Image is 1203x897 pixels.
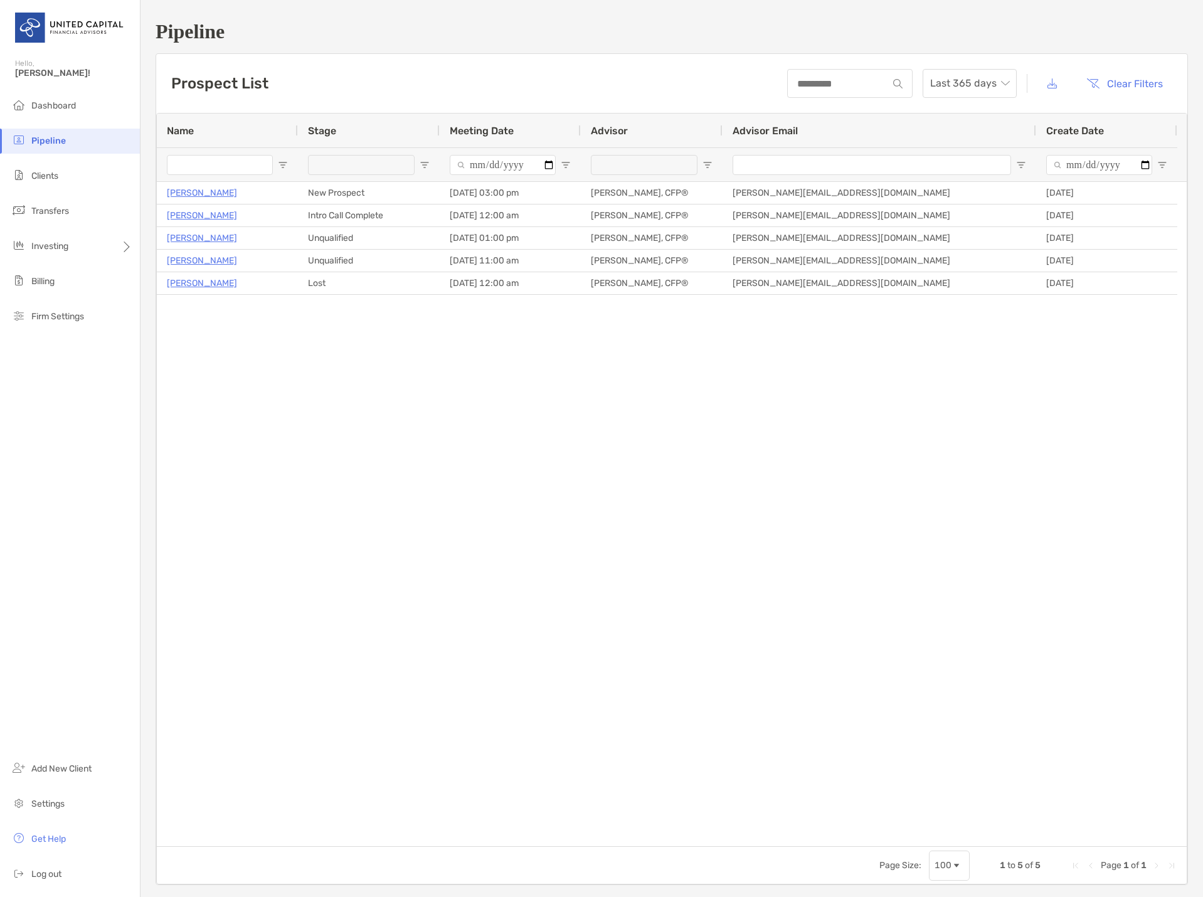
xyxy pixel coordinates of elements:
[581,272,723,294] div: [PERSON_NAME], CFP®
[581,250,723,272] div: [PERSON_NAME], CFP®
[1007,860,1015,871] span: to
[167,208,237,223] a: [PERSON_NAME]
[31,763,92,774] span: Add New Client
[1000,860,1005,871] span: 1
[15,68,132,78] span: [PERSON_NAME]!
[11,203,26,218] img: transfers icon
[440,272,581,294] div: [DATE] 12:00 am
[1086,861,1096,871] div: Previous Page
[440,204,581,226] div: [DATE] 12:00 am
[1123,860,1129,871] span: 1
[581,227,723,249] div: [PERSON_NAME], CFP®
[1077,70,1172,97] button: Clear Filters
[298,272,440,294] div: Lost
[1071,861,1081,871] div: First Page
[31,206,69,216] span: Transfers
[581,204,723,226] div: [PERSON_NAME], CFP®
[1016,160,1026,170] button: Open Filter Menu
[31,311,84,322] span: Firm Settings
[31,171,58,181] span: Clients
[1036,204,1177,226] div: [DATE]
[1036,250,1177,272] div: [DATE]
[929,851,970,881] div: Page Size
[440,250,581,272] div: [DATE] 11:00 am
[1046,155,1152,175] input: Create Date Filter Input
[1152,861,1162,871] div: Next Page
[31,241,68,252] span: Investing
[167,230,237,246] a: [PERSON_NAME]
[581,182,723,204] div: [PERSON_NAME], CFP®
[420,160,430,170] button: Open Filter Menu
[11,132,26,147] img: pipeline icon
[31,135,66,146] span: Pipeline
[278,160,288,170] button: Open Filter Menu
[31,834,66,844] span: Get Help
[1036,227,1177,249] div: [DATE]
[733,125,798,137] span: Advisor Email
[1036,272,1177,294] div: [DATE]
[723,182,1036,204] div: [PERSON_NAME][EMAIL_ADDRESS][DOMAIN_NAME]
[723,204,1036,226] div: [PERSON_NAME][EMAIL_ADDRESS][DOMAIN_NAME]
[11,273,26,288] img: billing icon
[11,167,26,183] img: clients icon
[11,238,26,253] img: investing icon
[723,272,1036,294] div: [PERSON_NAME][EMAIL_ADDRESS][DOMAIN_NAME]
[733,155,1011,175] input: Advisor Email Filter Input
[1025,860,1033,871] span: of
[561,160,571,170] button: Open Filter Menu
[31,869,61,879] span: Log out
[308,125,336,137] span: Stage
[31,100,76,111] span: Dashboard
[1017,860,1023,871] span: 5
[723,250,1036,272] div: [PERSON_NAME][EMAIL_ADDRESS][DOMAIN_NAME]
[167,155,273,175] input: Name Filter Input
[1131,860,1139,871] span: of
[11,760,26,775] img: add_new_client icon
[167,185,237,201] a: [PERSON_NAME]
[702,160,713,170] button: Open Filter Menu
[1167,861,1177,871] div: Last Page
[879,860,921,871] div: Page Size:
[298,250,440,272] div: Unqualified
[1046,125,1104,137] span: Create Date
[31,276,55,287] span: Billing
[1157,160,1167,170] button: Open Filter Menu
[1036,182,1177,204] div: [DATE]
[167,275,237,291] a: [PERSON_NAME]
[11,308,26,323] img: firm-settings icon
[450,125,514,137] span: Meeting Date
[298,182,440,204] div: New Prospect
[167,253,237,268] a: [PERSON_NAME]
[11,866,26,881] img: logout icon
[156,20,1188,43] h1: Pipeline
[1141,860,1147,871] span: 1
[440,227,581,249] div: [DATE] 01:00 pm
[167,125,194,137] span: Name
[450,155,556,175] input: Meeting Date Filter Input
[893,79,903,88] img: input icon
[591,125,628,137] span: Advisor
[935,860,951,871] div: 100
[298,227,440,249] div: Unqualified
[930,70,1009,97] span: Last 365 days
[440,182,581,204] div: [DATE] 03:00 pm
[1035,860,1041,871] span: 5
[15,5,125,50] img: United Capital Logo
[171,75,268,92] h3: Prospect List
[1101,860,1121,871] span: Page
[298,204,440,226] div: Intro Call Complete
[11,795,26,810] img: settings icon
[11,831,26,846] img: get-help icon
[723,227,1036,249] div: [PERSON_NAME][EMAIL_ADDRESS][DOMAIN_NAME]
[11,97,26,112] img: dashboard icon
[31,799,65,809] span: Settings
